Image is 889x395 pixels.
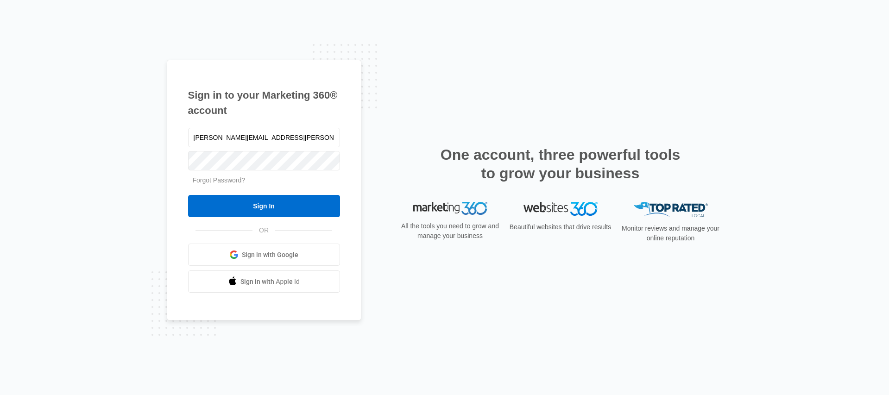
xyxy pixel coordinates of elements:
img: Top Rated Local [634,202,708,217]
a: Sign in with Apple Id [188,270,340,293]
h2: One account, three powerful tools to grow your business [438,145,683,182]
span: Sign in with Google [242,250,298,260]
span: Sign in with Apple Id [240,277,300,287]
a: Forgot Password? [193,176,246,184]
img: Websites 360 [523,202,598,215]
p: Monitor reviews and manage your online reputation [619,224,723,243]
span: OR [252,226,275,235]
h1: Sign in to your Marketing 360® account [188,88,340,118]
p: All the tools you need to grow and manage your business [398,221,502,241]
input: Sign In [188,195,340,217]
input: Email [188,128,340,147]
a: Sign in with Google [188,244,340,266]
p: Beautiful websites that drive results [509,222,612,232]
img: Marketing 360 [413,202,487,215]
